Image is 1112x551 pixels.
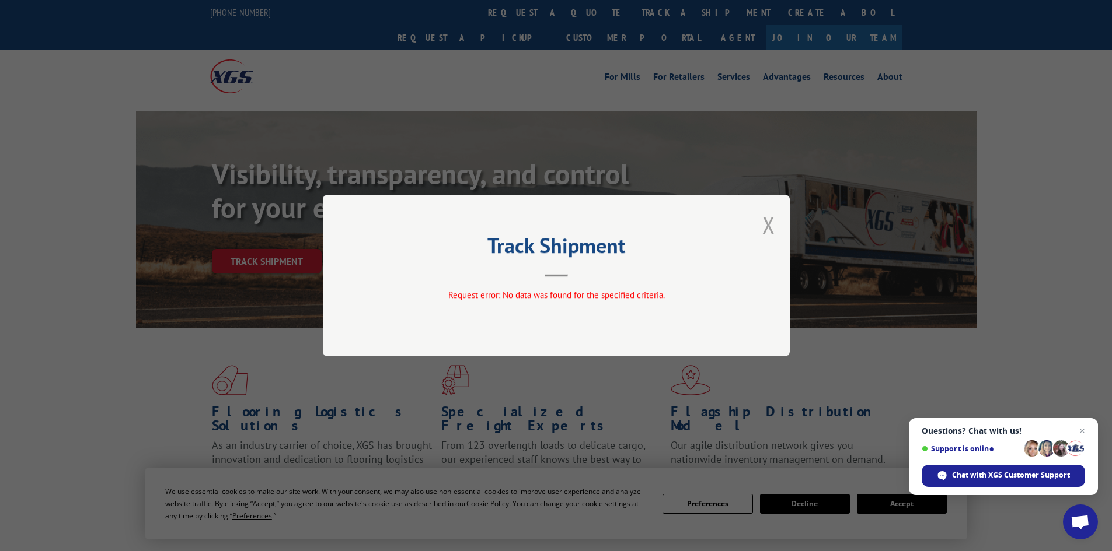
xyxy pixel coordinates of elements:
[952,470,1070,480] span: Chat with XGS Customer Support
[1075,424,1089,438] span: Close chat
[381,237,731,259] h2: Track Shipment
[448,289,664,300] span: Request error: No data was found for the specified criteria.
[922,426,1085,436] span: Questions? Chat with us!
[922,444,1020,453] span: Support is online
[1063,504,1098,539] div: Open chat
[922,465,1085,487] div: Chat with XGS Customer Support
[762,209,775,240] button: Close modal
